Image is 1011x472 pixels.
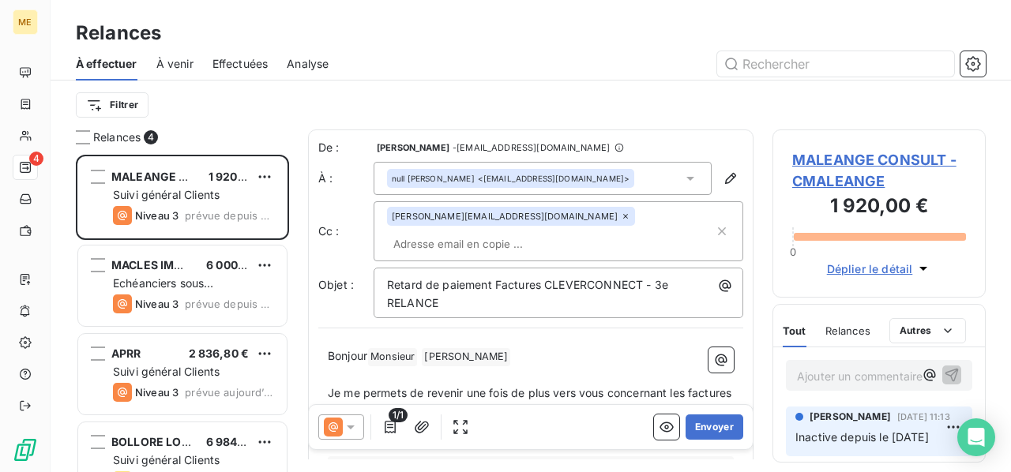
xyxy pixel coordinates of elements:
[822,260,937,278] button: Déplier le détail
[957,418,995,456] div: Open Intercom Messenger
[392,212,618,221] span: [PERSON_NAME][EMAIL_ADDRESS][DOMAIN_NAME]
[795,430,929,444] span: Inactive depuis le [DATE]
[185,298,274,310] span: prévue depuis hier
[318,140,374,155] span: De :
[783,324,806,337] span: Tout
[422,348,510,366] span: [PERSON_NAME]
[111,170,232,183] span: MALEANGE CONSULT
[76,155,289,472] div: grid
[212,56,269,72] span: Effectuées
[206,258,267,272] span: 6 000,00 €
[76,56,137,72] span: À effectuer
[13,9,38,35] div: ME
[113,276,213,305] span: Echéanciers sous prélèvements
[328,386,735,418] span: Je me permets de revenir une fois de plus vers vous concernant les factures en retard de paiement.
[13,437,38,463] img: Logo LeanPay
[717,51,954,77] input: Rechercher
[185,209,274,222] span: prévue depuis 3 jours
[453,143,610,152] span: - [EMAIL_ADDRESS][DOMAIN_NAME]
[897,412,950,421] span: [DATE] 11:13
[790,245,796,258] span: 0
[76,92,148,118] button: Filtrer
[392,173,475,184] span: null [PERSON_NAME]
[135,209,179,222] span: Niveau 3
[792,149,966,192] span: MALEANGE CONSULT - CMALEANGE
[111,435,227,448] span: BOLLORE LOGISTICS
[113,188,220,201] span: Suivi général Clients
[209,170,267,183] span: 1 920,00 €
[825,324,870,337] span: Relances
[113,453,220,466] span: Suivi général Clients
[387,278,671,309] span: Retard de paiement Factures CLEVERCONNECT - 3e RELANCE
[111,347,141,360] span: APRR
[328,349,367,362] span: Bonjour
[135,298,179,310] span: Niveau 3
[29,152,43,166] span: 4
[827,260,913,277] span: Déplier le détail
[330,456,731,472] span: Total TTC à régler : 1 920,00 €
[318,278,354,291] span: Objet :
[189,347,250,360] span: 2 836,80 €
[206,435,267,448] span: 6 984,00 €
[889,318,966,343] button: Autres
[686,414,743,440] button: Envoyer
[318,223,374,239] label: Cc :
[377,143,449,152] span: [PERSON_NAME]
[792,192,966,223] h3: 1 920,00 €
[144,130,158,144] span: 4
[111,258,228,272] span: MACLES IMMOBILIER
[392,173,630,184] div: <[EMAIL_ADDRESS][DOMAIN_NAME]>
[135,386,179,399] span: Niveau 3
[810,410,891,424] span: [PERSON_NAME]
[185,386,274,399] span: prévue aujourd’hui
[113,365,220,378] span: Suivi général Clients
[93,129,141,145] span: Relances
[287,56,329,72] span: Analyse
[318,170,374,186] label: À :
[156,56,194,72] span: À venir
[387,232,569,256] input: Adresse email en copie ...
[368,348,417,366] span: Monsieur
[389,408,408,422] span: 1/1
[76,19,161,47] h3: Relances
